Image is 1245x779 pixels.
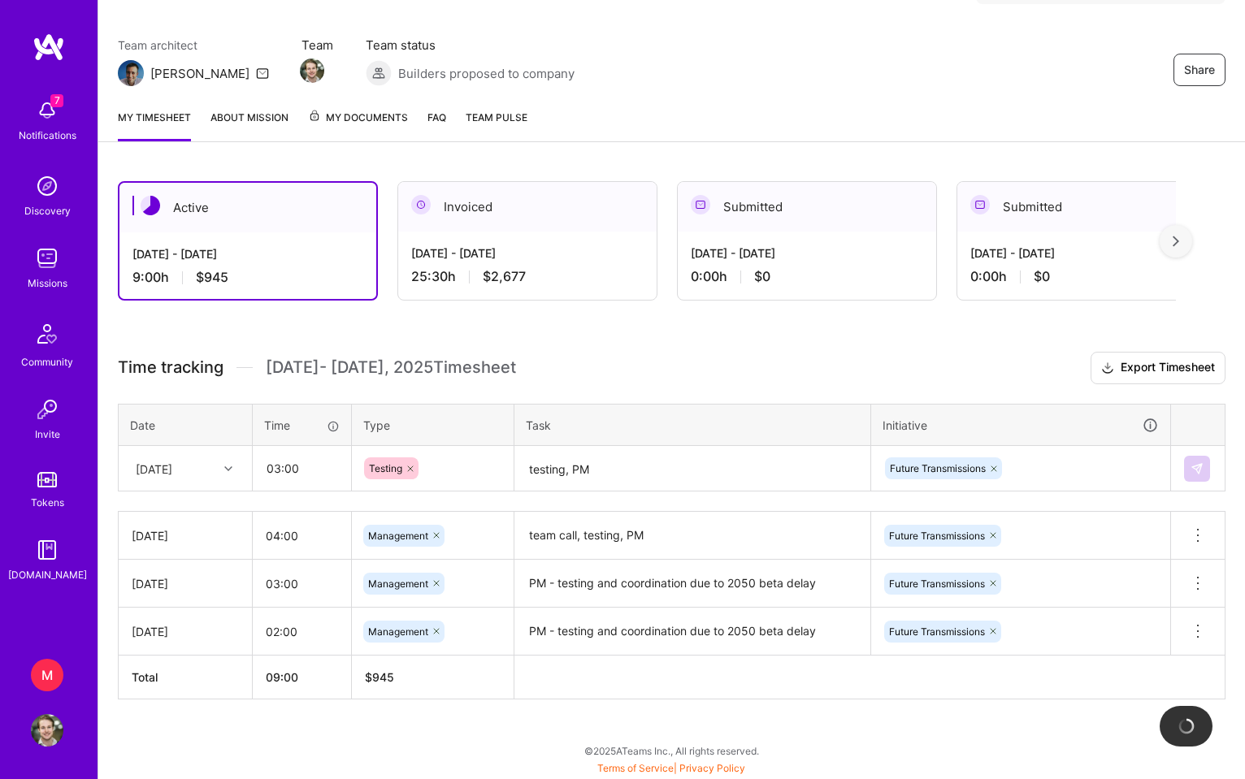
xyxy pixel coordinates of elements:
[883,416,1159,435] div: Initiative
[31,659,63,691] div: M
[411,268,644,285] div: 25:30 h
[889,578,985,590] span: Future Transmissions
[132,575,239,592] div: [DATE]
[119,183,376,232] div: Active
[253,656,352,699] th: 09:00
[308,109,408,141] a: My Documents
[301,37,333,54] span: Team
[119,404,253,446] th: Date
[514,404,871,446] th: Task
[427,109,446,141] a: FAQ
[8,566,87,583] div: [DOMAIN_NAME]
[24,202,71,219] div: Discovery
[31,170,63,202] img: discovery
[1184,456,1212,482] div: null
[150,65,249,82] div: [PERSON_NAME]
[50,94,63,107] span: 7
[132,269,363,286] div: 9:00 h
[466,111,527,123] span: Team Pulse
[957,182,1216,232] div: Submitted
[224,465,232,473] i: icon Chevron
[1178,718,1195,734] img: loading
[889,530,985,542] span: Future Transmissions
[118,357,223,378] span: Time tracking
[118,109,191,141] a: My timesheet
[308,109,408,127] span: My Documents
[28,275,67,292] div: Missions
[136,460,172,477] div: [DATE]
[516,609,869,654] textarea: PM - testing and coordination due to 2050 beta delay
[597,762,674,774] a: Terms of Service
[27,714,67,747] a: User Avatar
[679,762,745,774] a: Privacy Policy
[970,245,1203,262] div: [DATE] - [DATE]
[466,109,527,141] a: Team Pulse
[132,527,239,544] div: [DATE]
[27,659,67,691] a: M
[970,268,1203,285] div: 0:00 h
[253,562,351,605] input: HH:MM
[132,245,363,262] div: [DATE] - [DATE]
[516,513,869,558] textarea: team call, testing, PM
[691,268,923,285] div: 0:00 h
[31,393,63,426] img: Invite
[1173,236,1179,247] img: right
[970,195,990,214] img: Submitted
[37,472,57,487] img: tokens
[119,656,253,699] th: Total
[369,462,402,474] span: Testing
[678,182,936,232] div: Submitted
[366,60,392,86] img: Builders proposed to company
[98,730,1245,771] div: © 2025 ATeams Inc., All rights reserved.
[301,57,323,84] a: Team Member Avatar
[141,196,160,215] img: Active
[890,462,986,474] span: Future Transmissions
[300,58,324,83] img: Team Member Avatar
[1184,62,1215,78] span: Share
[31,94,63,127] img: bell
[597,762,745,774] span: |
[691,195,710,214] img: Submitted
[516,561,869,606] textarea: PM - testing and coordination due to 2050 beta delay
[35,426,60,443] div: Invite
[253,514,351,557] input: HH:MM
[28,314,67,353] img: Community
[516,448,869,491] textarea: testing, PM
[253,610,351,653] input: HH:MM
[33,32,65,62] img: logo
[754,268,770,285] span: $0
[264,417,340,434] div: Time
[483,268,526,285] span: $2,677
[132,623,239,640] div: [DATE]
[368,578,428,590] span: Management
[254,447,350,490] input: HH:MM
[1034,268,1050,285] span: $0
[398,182,657,232] div: Invoiced
[118,60,144,86] img: Team Architect
[352,404,514,446] th: Type
[31,494,64,511] div: Tokens
[1101,360,1114,377] i: icon Download
[398,65,575,82] span: Builders proposed to company
[31,534,63,566] img: guide book
[196,269,228,286] span: $945
[368,625,428,638] span: Management
[889,625,985,638] span: Future Transmissions
[266,357,516,378] span: [DATE] - [DATE] , 2025 Timesheet
[19,127,76,144] div: Notifications
[1191,462,1204,475] img: Submit
[368,530,428,542] span: Management
[31,714,63,747] img: User Avatar
[1173,54,1225,86] button: Share
[691,245,923,262] div: [DATE] - [DATE]
[31,242,63,275] img: teamwork
[411,195,431,214] img: Invoiced
[210,109,288,141] a: About Mission
[21,353,73,370] div: Community
[256,67,269,80] i: icon Mail
[118,37,269,54] span: Team architect
[411,245,644,262] div: [DATE] - [DATE]
[365,670,394,684] span: $ 945
[366,37,575,54] span: Team status
[1091,352,1225,384] button: Export Timesheet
